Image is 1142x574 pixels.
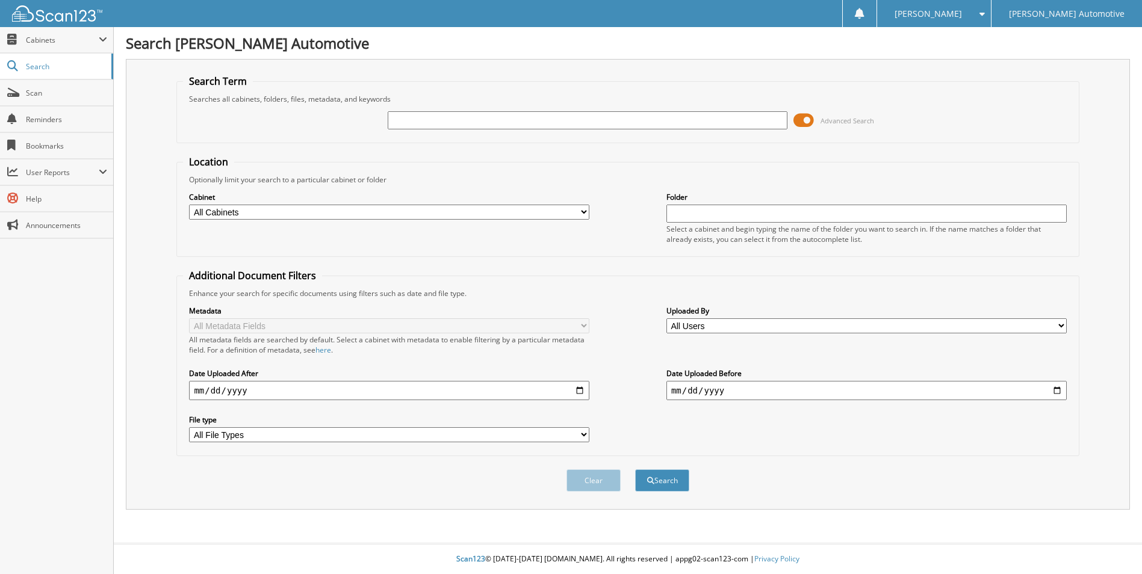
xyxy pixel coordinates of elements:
span: Scan [26,88,107,98]
input: end [666,381,1067,400]
h1: Search [PERSON_NAME] Automotive [126,33,1130,53]
div: © [DATE]-[DATE] [DOMAIN_NAME]. All rights reserved | appg02-scan123-com | [114,545,1142,574]
legend: Additional Document Filters [183,269,322,282]
span: Help [26,194,107,204]
span: Announcements [26,220,107,230]
span: [PERSON_NAME] [895,10,962,17]
span: Reminders [26,114,107,125]
div: Optionally limit your search to a particular cabinet or folder [183,174,1072,185]
a: Privacy Policy [754,554,799,564]
div: Enhance your search for specific documents using filters such as date and file type. [183,288,1072,298]
a: here [315,345,331,355]
span: Scan123 [456,554,485,564]
legend: Location [183,155,234,168]
span: Bookmarks [26,141,107,151]
label: Cabinet [189,192,589,202]
iframe: Chat Widget [1082,516,1142,574]
span: Cabinets [26,35,99,45]
div: Select a cabinet and begin typing the name of the folder you want to search in. If the name match... [666,224,1067,244]
span: [PERSON_NAME] Automotive [1009,10,1125,17]
span: Advanced Search [821,116,874,125]
label: Uploaded By [666,306,1067,316]
div: Searches all cabinets, folders, files, metadata, and keywords [183,94,1072,104]
label: Folder [666,192,1067,202]
span: Search [26,61,105,72]
label: Metadata [189,306,589,316]
label: File type [189,415,589,425]
span: User Reports [26,167,99,177]
div: All metadata fields are searched by default. Select a cabinet with metadata to enable filtering b... [189,335,589,355]
input: start [189,381,589,400]
img: scan123-logo-white.svg [12,5,102,22]
button: Search [635,469,689,492]
button: Clear [566,469,621,492]
legend: Search Term [183,75,253,88]
label: Date Uploaded After [189,368,589,378]
label: Date Uploaded Before [666,368,1067,378]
